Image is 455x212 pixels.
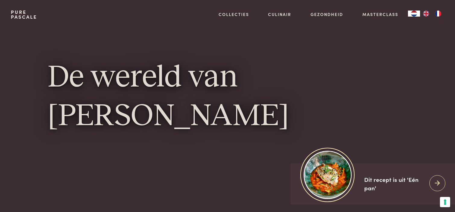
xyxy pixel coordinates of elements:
a: Collecties [219,11,249,17]
a: EN [420,11,432,17]
div: Language [408,11,420,17]
aside: Language selected: Nederlands [408,11,444,17]
a: https://admin.purepascale.com/wp-content/uploads/2025/08/home_recept_link.jpg Dit recept is uit '... [291,163,455,204]
a: NL [408,11,420,17]
img: https://admin.purepascale.com/wp-content/uploads/2025/08/home_recept_link.jpg [304,151,352,199]
button: Uw voorkeuren voor toestemming voor trackingtechnologieën [440,197,450,207]
ul: Language list [420,11,444,17]
a: Culinair [268,11,291,17]
h1: De wereld van [PERSON_NAME] [48,59,407,136]
div: Dit recept is uit 'Eén pan' [364,175,425,192]
a: PurePascale [11,10,37,19]
a: Gezondheid [311,11,343,17]
a: FR [432,11,444,17]
a: Masterclass [362,11,398,17]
